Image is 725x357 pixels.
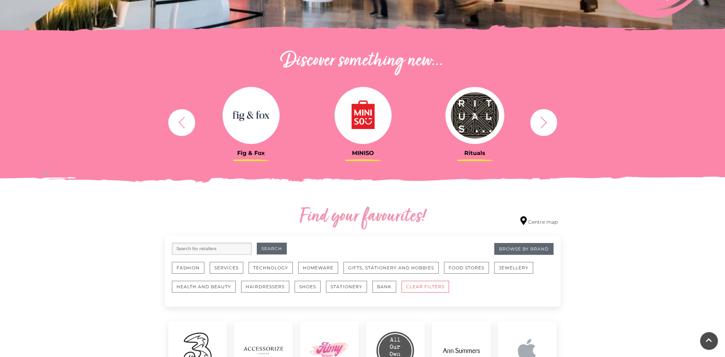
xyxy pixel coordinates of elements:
button: Hairdressers [241,281,289,293]
a: Rituals [424,87,526,156]
a: Health and Beauty [172,281,241,300]
a: Shoes [295,281,326,300]
a: CLEAR FILTERS [402,281,454,300]
button: Bank [372,281,396,293]
a: Hairdressers [241,281,295,300]
button: Stationery [326,281,367,293]
a: Fashion [172,262,210,281]
button: CLEAR FILTERS [402,281,449,293]
button: Search [257,243,287,254]
button: Services [210,262,243,274]
a: Technology [249,262,298,281]
a: MINISO [312,87,414,156]
h3: Fig & Fox [200,150,302,156]
a: Food Stores [444,262,494,281]
a: Homeware [298,262,343,281]
button: Technology [249,262,293,274]
input: Search for retailers [172,243,252,255]
h3: Rituals [424,150,526,156]
a: Gifts, Stationery and Hobbies [343,262,444,281]
button: Jewellery [494,262,533,274]
a: Jewellery [494,262,538,281]
a: Stationery [326,281,372,300]
button: Fashion [172,262,204,274]
button: Health and Beauty [172,281,236,293]
a: Browse By Brand [494,243,553,255]
h2: Discover something new... [165,50,561,73]
a: Fig & Fox [200,87,302,156]
a: Bank [372,281,402,300]
button: Food Stores [444,262,489,274]
h3: MINISO [312,150,414,156]
a: Centre map [520,216,558,226]
button: Gifts, Stationery and Hobbies [343,262,439,274]
h2: Find your favourites! [233,206,493,228]
a: Services [210,262,249,281]
button: Homeware [298,262,338,274]
button: Shoes [295,281,321,293]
